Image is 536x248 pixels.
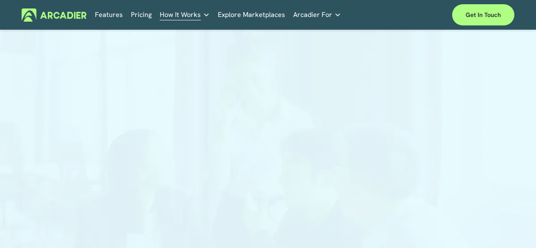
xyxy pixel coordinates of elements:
[95,8,123,22] a: Features
[293,8,341,22] a: folder dropdown
[293,9,332,21] span: Arcadier For
[22,8,86,22] img: Arcadier
[218,8,285,22] a: Explore Marketplaces
[160,9,201,21] span: How It Works
[452,4,514,25] a: Get in touch
[131,8,152,22] a: Pricing
[160,8,210,22] a: folder dropdown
